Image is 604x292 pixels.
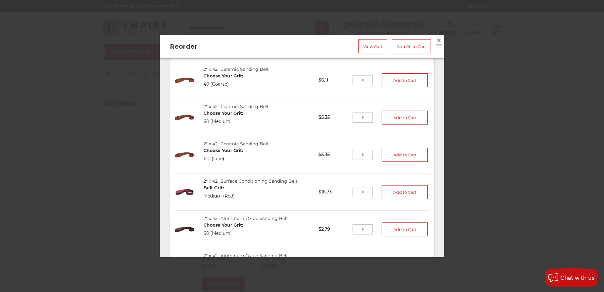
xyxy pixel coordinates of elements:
[314,222,352,237] p: $2.79
[392,40,431,53] a: Add All to Cart
[436,34,442,46] span: ×
[560,275,595,281] span: Chat with us
[382,185,428,199] button: Add to Cart
[203,119,243,125] dd: 60 (Medium)
[174,182,195,203] img: 2
[382,73,428,87] button: Add to Cart
[382,148,428,162] button: Add to Cart
[203,179,298,184] a: 2" x 42" Surface Conditioning Sanding Belt
[203,148,243,154] dt: Choose Your Grit:
[203,193,235,200] dd: Medium (Red)
[203,253,288,259] a: 2" x 42" Aluminum Oxide Sanding Belt
[358,40,387,53] a: View Cart
[203,110,243,117] dt: Choose Your Grit:
[434,35,444,46] a: Close
[203,104,269,110] a: 2" x 42" Ceramic Sanding Belt
[174,107,195,128] img: 2
[382,111,428,125] button: Add to Cart
[545,268,598,287] button: Chat with us
[174,70,195,91] img: 2
[203,141,269,147] a: 2" x 42" Ceramic Sanding Belt
[174,145,195,165] img: 2
[203,67,269,72] a: 2" x 42" Ceramic Sanding Belt
[203,185,235,192] dt: Belt Grit:
[314,73,352,88] p: $6.11
[203,230,243,237] dd: 60 (Medium)
[314,110,352,125] p: $5.35
[203,216,288,222] a: 2" x 42" Aluminum Oxide Sanding Belt
[314,185,352,200] p: $16.73
[203,156,243,162] dd: 120 (Fine)
[382,222,428,236] button: Add to Cart
[174,219,195,240] img: 2
[170,42,274,51] h2: Reorder
[314,147,352,163] p: $5.35
[203,222,243,229] dt: Choose Your Grit:
[174,257,195,277] img: 2
[203,73,243,80] dt: Choose Your Grit:
[203,81,243,88] dd: 40 (Coarse)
